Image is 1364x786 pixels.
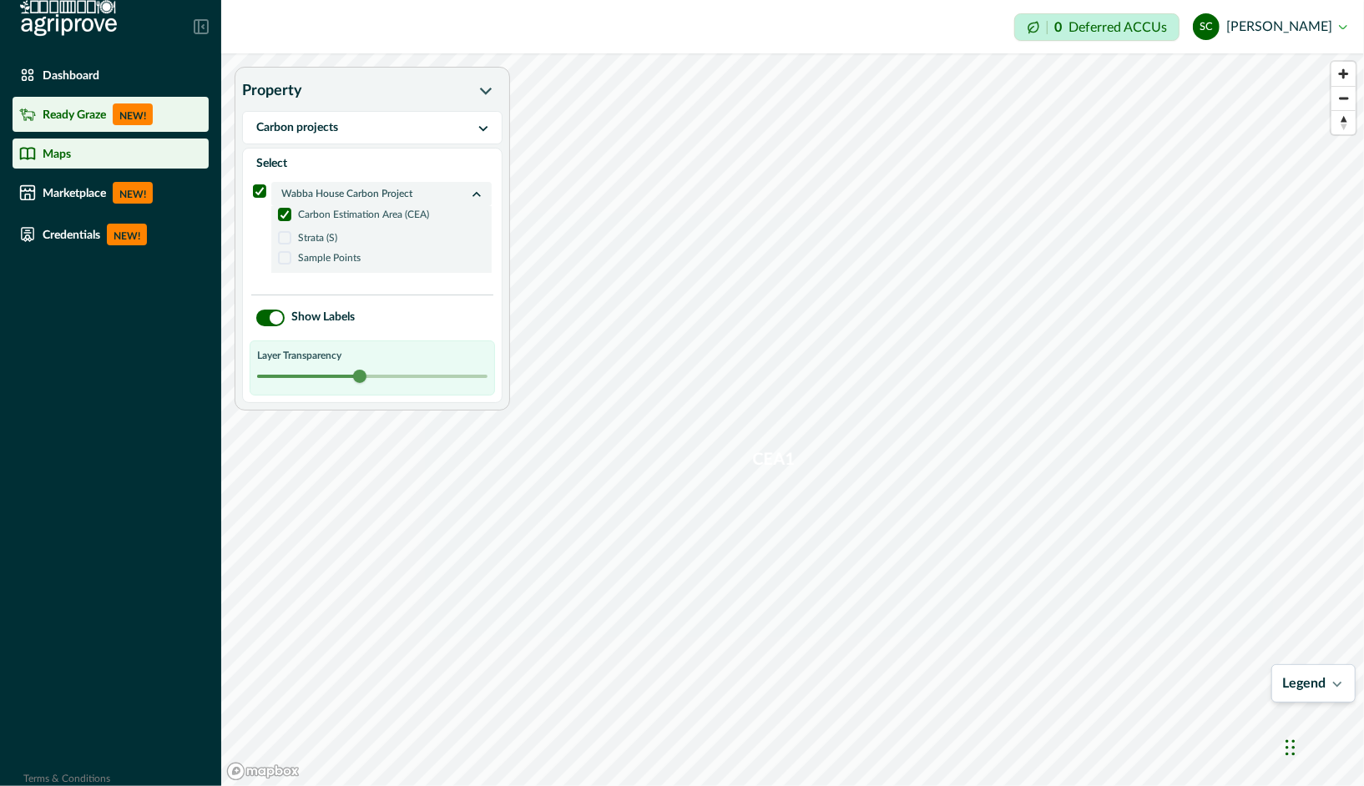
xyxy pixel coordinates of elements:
[243,149,502,179] div: Select
[1331,110,1356,134] button: Reset bearing to north
[13,175,209,210] a: MarketplaceNEW!
[113,182,153,204] p: NEW!
[107,224,147,245] p: NEW!
[13,139,209,169] a: Maps
[281,185,467,202] p: Wabba House Carbon Project
[113,103,153,125] p: NEW!
[43,147,71,160] p: Maps
[43,228,100,241] p: Credentials
[271,206,492,273] div: Wabba House Carbon Project
[271,182,492,206] button: Wabba House Carbon Project
[13,60,209,90] a: Dashboard
[298,229,337,246] p: Strata (S)
[1286,723,1296,773] div: Drag
[291,309,355,325] label: Show Labels
[43,108,106,121] p: Ready Graze
[1331,86,1356,110] button: Zoom out
[1331,111,1356,134] span: Reset bearing to north
[13,97,209,132] a: Ready GrazeNEW!
[13,217,209,252] a: CredentialsNEW!
[298,206,429,223] p: Carbon Estimation Area (CEA)
[1068,21,1167,33] p: Deferred ACCUs
[43,68,99,82] p: Dashboard
[242,111,503,144] button: Carbon projects
[1281,706,1364,786] iframe: Chat Widget
[257,348,488,363] p: Layer Transparency
[753,451,796,468] p: CEA1
[1282,675,1326,692] p: Legend
[43,186,106,199] p: Marketplace
[226,762,300,781] a: Mapbox logo
[23,773,110,783] a: Terms & Conditions
[298,249,361,266] p: Sample Points
[1331,87,1356,110] span: Zoom out
[746,445,802,475] div: Map marker
[221,53,1364,786] canvas: Map
[1331,62,1356,86] button: Zoom in
[242,80,302,103] p: Property
[1193,7,1347,47] button: simon costello[PERSON_NAME]
[1054,21,1062,34] p: 0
